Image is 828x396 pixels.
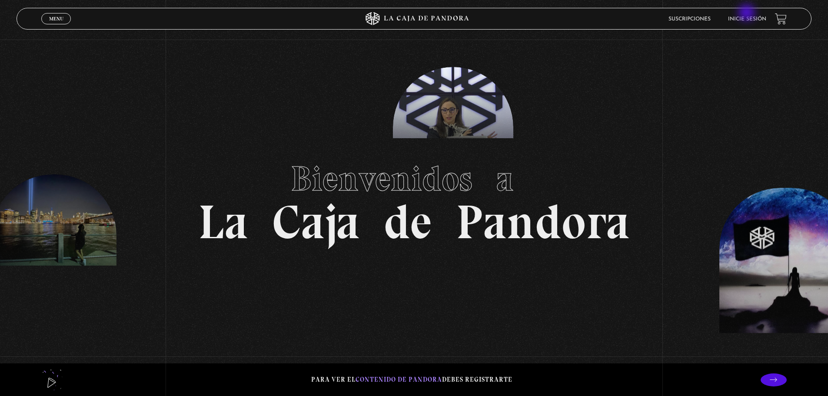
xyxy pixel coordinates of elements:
p: Para ver el debes registrarte [311,374,512,386]
a: Inicie sesión [728,17,766,22]
a: View your shopping cart [775,13,787,25]
a: Suscripciones [668,17,711,22]
span: Bienvenidos a [291,158,538,200]
span: Cerrar [46,23,67,30]
span: contenido de Pandora [356,376,442,383]
h1: La Caja de Pandora [198,150,630,246]
span: Menu [49,16,63,21]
